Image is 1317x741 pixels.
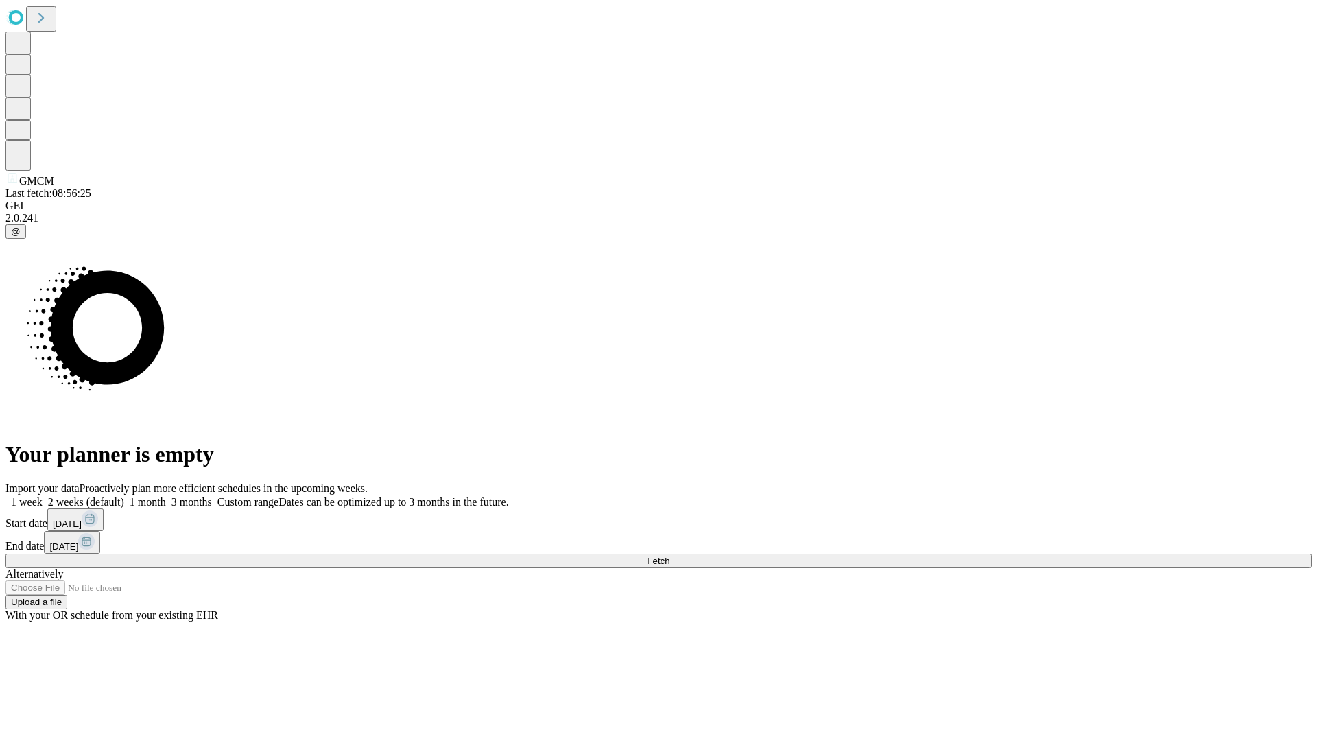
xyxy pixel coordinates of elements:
[11,226,21,237] span: @
[11,496,43,508] span: 1 week
[5,200,1312,212] div: GEI
[171,496,212,508] span: 3 months
[5,609,218,621] span: With your OR schedule from your existing EHR
[19,175,54,187] span: GMCM
[53,519,82,529] span: [DATE]
[5,531,1312,554] div: End date
[44,531,100,554] button: [DATE]
[49,541,78,552] span: [DATE]
[647,556,669,566] span: Fetch
[5,482,80,494] span: Import your data
[217,496,278,508] span: Custom range
[5,224,26,239] button: @
[5,554,1312,568] button: Fetch
[278,496,508,508] span: Dates can be optimized up to 3 months in the future.
[48,496,124,508] span: 2 weeks (default)
[5,595,67,609] button: Upload a file
[130,496,166,508] span: 1 month
[5,442,1312,467] h1: Your planner is empty
[5,212,1312,224] div: 2.0.241
[47,508,104,531] button: [DATE]
[5,508,1312,531] div: Start date
[5,568,63,580] span: Alternatively
[5,187,91,199] span: Last fetch: 08:56:25
[80,482,368,494] span: Proactively plan more efficient schedules in the upcoming weeks.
